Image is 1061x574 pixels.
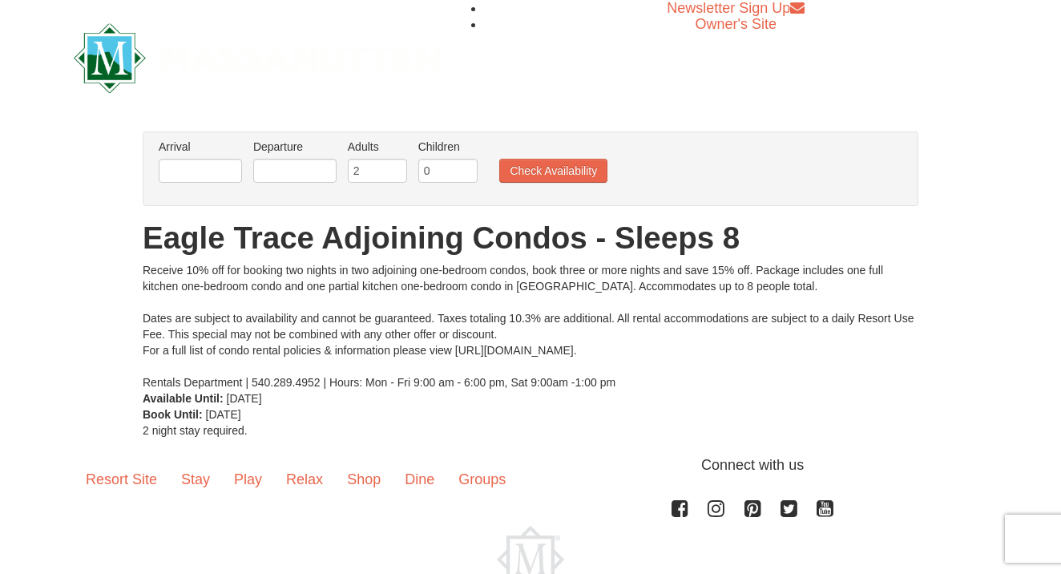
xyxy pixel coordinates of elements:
span: 2 night stay required. [143,424,248,437]
img: Massanutten Resort Logo [74,23,441,93]
label: Departure [253,139,337,155]
div: Receive 10% off for booking two nights in two adjoining one-bedroom condos, book three or more ni... [143,262,918,390]
a: Shop [335,455,393,504]
a: Owner's Site [696,16,777,32]
button: Check Availability [499,159,607,183]
label: Adults [348,139,407,155]
a: Play [222,455,274,504]
a: Relax [274,455,335,504]
a: Groups [446,455,518,504]
strong: Book Until: [143,408,203,421]
a: Stay [169,455,222,504]
span: [DATE] [227,392,262,405]
a: Resort Site [74,455,169,504]
a: Dine [393,455,446,504]
h1: Eagle Trace Adjoining Condos - Sleeps 8 [143,222,918,254]
span: [DATE] [206,408,241,421]
a: Massanutten Resort [74,37,441,75]
label: Children [418,139,478,155]
p: Connect with us [74,455,987,476]
strong: Available Until: [143,392,224,405]
label: Arrival [159,139,242,155]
